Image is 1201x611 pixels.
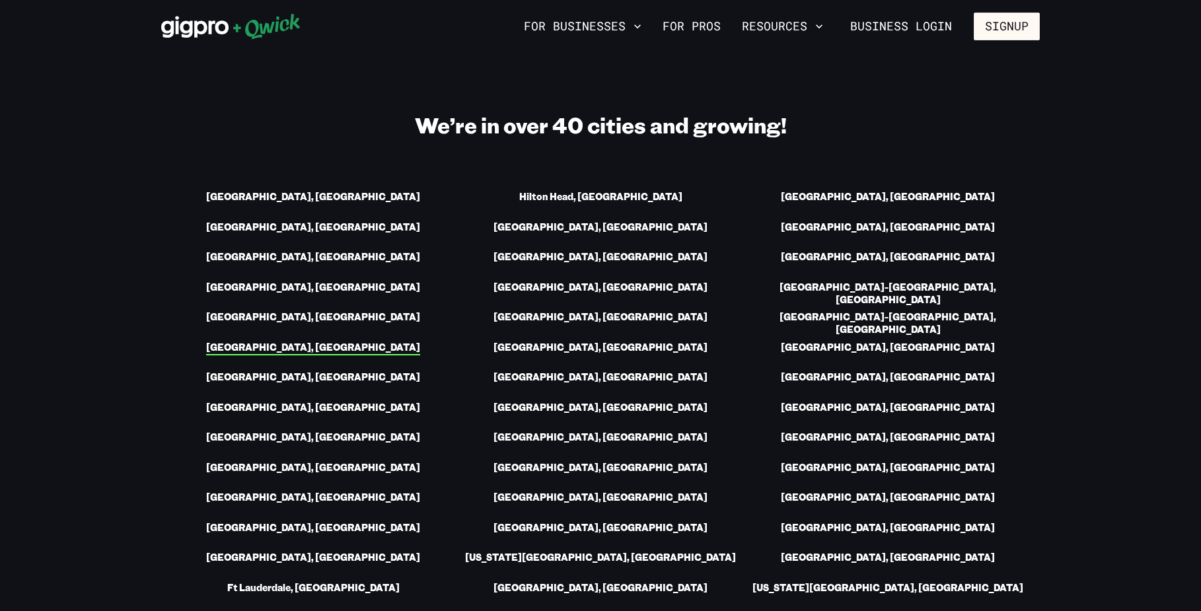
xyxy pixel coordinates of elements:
a: [GEOGRAPHIC_DATA], [GEOGRAPHIC_DATA] [493,281,708,295]
a: [GEOGRAPHIC_DATA], [GEOGRAPHIC_DATA] [493,402,708,415]
a: [GEOGRAPHIC_DATA], [GEOGRAPHIC_DATA] [493,582,708,596]
a: [GEOGRAPHIC_DATA], [GEOGRAPHIC_DATA] [206,462,420,476]
a: [GEOGRAPHIC_DATA], [GEOGRAPHIC_DATA] [206,431,420,445]
a: [GEOGRAPHIC_DATA], [GEOGRAPHIC_DATA] [781,402,995,415]
a: [GEOGRAPHIC_DATA], [GEOGRAPHIC_DATA] [206,341,420,355]
a: [US_STATE][GEOGRAPHIC_DATA], [GEOGRAPHIC_DATA] [465,552,736,565]
a: [GEOGRAPHIC_DATA], [GEOGRAPHIC_DATA] [493,221,708,235]
a: [GEOGRAPHIC_DATA], [GEOGRAPHIC_DATA] [206,491,420,505]
a: [GEOGRAPHIC_DATA], [GEOGRAPHIC_DATA] [781,522,995,536]
button: For Businesses [519,15,647,38]
button: Resources [737,15,828,38]
a: [GEOGRAPHIC_DATA], [GEOGRAPHIC_DATA] [206,281,420,295]
a: [GEOGRAPHIC_DATA], [GEOGRAPHIC_DATA] [781,552,995,565]
a: Business Login [839,13,963,40]
a: [GEOGRAPHIC_DATA], [GEOGRAPHIC_DATA] [206,251,420,265]
h2: We’re in over 40 cities and growing! [161,112,1040,138]
a: [GEOGRAPHIC_DATA], [GEOGRAPHIC_DATA] [206,191,420,205]
a: Ft Lauderdale, [GEOGRAPHIC_DATA] [227,582,400,596]
a: [GEOGRAPHIC_DATA], [GEOGRAPHIC_DATA] [493,462,708,476]
a: [GEOGRAPHIC_DATA], [GEOGRAPHIC_DATA] [206,552,420,565]
a: [GEOGRAPHIC_DATA], [GEOGRAPHIC_DATA] [493,341,708,355]
a: [GEOGRAPHIC_DATA], [GEOGRAPHIC_DATA] [493,251,708,265]
a: [GEOGRAPHIC_DATA], [GEOGRAPHIC_DATA] [206,522,420,536]
a: [US_STATE][GEOGRAPHIC_DATA], [GEOGRAPHIC_DATA] [752,582,1023,596]
a: [GEOGRAPHIC_DATA], [GEOGRAPHIC_DATA] [206,221,420,235]
a: [GEOGRAPHIC_DATA], [GEOGRAPHIC_DATA] [493,522,708,536]
button: Signup [974,13,1040,40]
a: [GEOGRAPHIC_DATA], [GEOGRAPHIC_DATA] [781,341,995,355]
a: [GEOGRAPHIC_DATA]-[GEOGRAPHIC_DATA], [GEOGRAPHIC_DATA] [736,281,1040,308]
a: [GEOGRAPHIC_DATA], [GEOGRAPHIC_DATA] [206,371,420,385]
a: [GEOGRAPHIC_DATA], [GEOGRAPHIC_DATA] [781,491,995,505]
a: [GEOGRAPHIC_DATA], [GEOGRAPHIC_DATA] [781,431,995,445]
a: [GEOGRAPHIC_DATA], [GEOGRAPHIC_DATA] [781,251,995,265]
a: Hilton Head, [GEOGRAPHIC_DATA] [519,191,682,205]
a: [GEOGRAPHIC_DATA], [GEOGRAPHIC_DATA] [493,371,708,385]
a: [GEOGRAPHIC_DATA], [GEOGRAPHIC_DATA] [781,191,995,205]
a: [GEOGRAPHIC_DATA], [GEOGRAPHIC_DATA] [206,311,420,325]
a: [GEOGRAPHIC_DATA], [GEOGRAPHIC_DATA] [781,462,995,476]
a: [GEOGRAPHIC_DATA], [GEOGRAPHIC_DATA] [206,402,420,415]
a: [GEOGRAPHIC_DATA], [GEOGRAPHIC_DATA] [781,221,995,235]
a: [GEOGRAPHIC_DATA], [GEOGRAPHIC_DATA] [493,431,708,445]
a: [GEOGRAPHIC_DATA], [GEOGRAPHIC_DATA] [493,311,708,325]
a: For Pros [657,15,726,38]
a: [GEOGRAPHIC_DATA], [GEOGRAPHIC_DATA] [781,371,995,385]
a: [GEOGRAPHIC_DATA], [GEOGRAPHIC_DATA] [493,491,708,505]
a: [GEOGRAPHIC_DATA]-[GEOGRAPHIC_DATA], [GEOGRAPHIC_DATA] [736,311,1040,338]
